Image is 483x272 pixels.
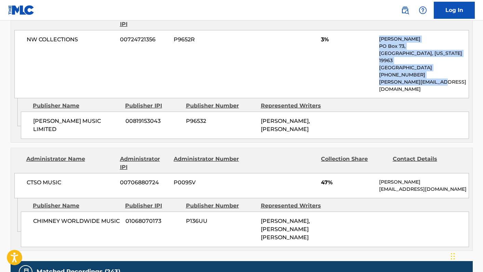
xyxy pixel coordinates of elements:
[186,102,256,110] div: Publisher Number
[261,118,310,132] span: [PERSON_NAME], [PERSON_NAME]
[33,202,120,210] div: Publisher Name
[398,3,412,17] a: Public Search
[379,178,468,186] p: [PERSON_NAME]
[379,43,468,50] p: PO Box 73,
[26,155,115,171] div: Administrator Name
[261,102,331,110] div: Represented Writers
[120,35,169,44] span: 00724721356
[379,64,468,71] p: [GEOGRAPHIC_DATA]
[379,50,468,64] p: [GEOGRAPHIC_DATA], [US_STATE] 19963
[379,71,468,78] p: [PHONE_NUMBER]
[33,217,120,225] span: CHIMNEY WORLDWIDE MUSIC
[120,178,169,187] span: 00706880724
[27,178,115,187] span: CTSO MUSIC
[125,202,181,210] div: Publisher IPI
[8,5,35,15] img: MLC Logo
[379,78,468,93] p: [PERSON_NAME][EMAIL_ADDRESS][DOMAIN_NAME]
[186,117,256,125] span: P96532
[33,102,120,110] div: Publisher Name
[321,35,374,44] span: 3%
[321,155,387,171] div: Collection Share
[434,2,475,19] a: Log In
[401,6,409,14] img: search
[125,217,181,225] span: 01068070173
[451,246,455,267] div: Drag
[379,35,468,43] p: [PERSON_NAME]
[186,217,256,225] span: P136UU
[449,239,483,272] iframe: Chat Widget
[120,155,169,171] div: Administrator IPI
[125,117,181,125] span: 00819153043
[261,202,331,210] div: Represented Writers
[186,202,256,210] div: Publisher Number
[174,35,240,44] span: P9652R
[261,218,310,241] span: [PERSON_NAME], [PERSON_NAME] [PERSON_NAME]
[125,102,181,110] div: Publisher IPI
[379,186,468,193] p: [EMAIL_ADDRESS][DOMAIN_NAME]
[174,155,240,171] div: Administrator Number
[419,6,427,14] img: help
[33,117,120,133] span: [PERSON_NAME] MUSIC LIMITED
[416,3,430,17] div: Help
[393,155,459,171] div: Contact Details
[27,35,115,44] span: NW COLLECTIONS
[321,178,374,187] span: 47%
[174,178,240,187] span: P0095V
